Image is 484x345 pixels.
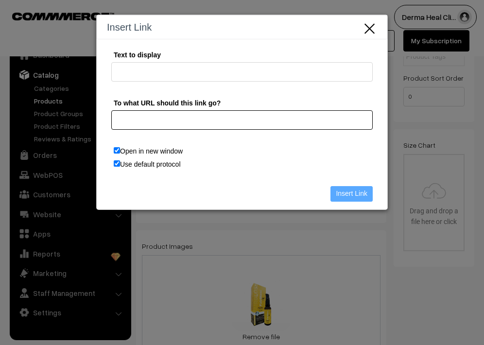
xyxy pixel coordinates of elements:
input: Use default protocol [114,160,120,167]
button: Close [363,20,377,36]
input: Open in new window [114,147,120,154]
label: Open in new window [111,145,185,157]
label: Use default protocol [111,158,183,171]
label: To what URL should this link go? [111,97,373,109]
h4: Insert Link [107,20,377,34]
label: Text to display [111,49,373,61]
input: Insert Link [330,186,373,202]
